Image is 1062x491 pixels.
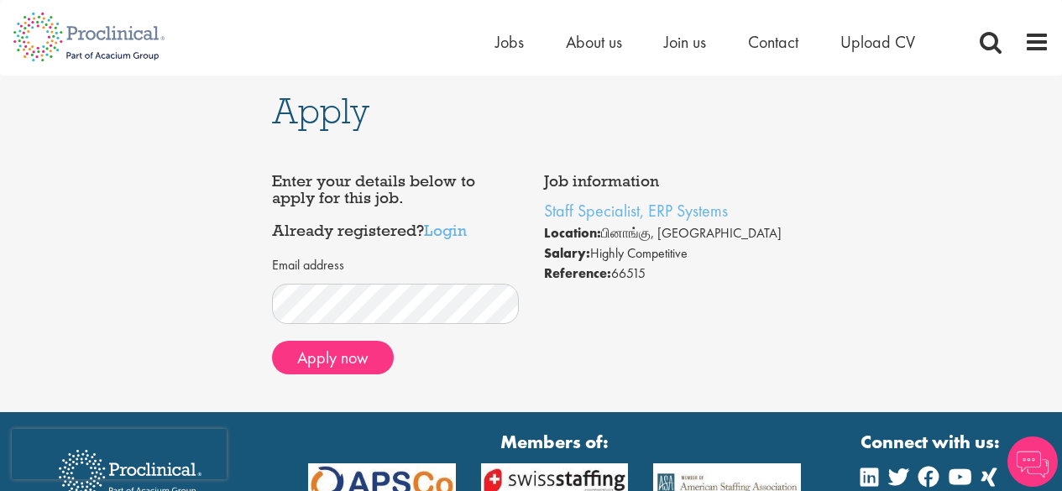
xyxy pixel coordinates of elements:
[272,88,369,133] span: Apply
[544,224,601,242] strong: Location:
[495,31,524,53] a: Jobs
[566,31,622,53] a: About us
[861,429,1003,455] strong: Connect with us:
[1007,436,1058,487] img: Chatbot
[272,173,519,239] h4: Enter your details below to apply for this job. Already registered?
[424,220,467,240] a: Login
[544,264,791,284] li: 66515
[12,429,227,479] iframe: reCAPTCHA
[272,256,344,275] label: Email address
[544,264,611,282] strong: Reference:
[664,31,706,53] a: Join us
[544,223,791,243] li: பினாங்கு, [GEOGRAPHIC_DATA]
[544,173,791,190] h4: Job information
[840,31,915,53] a: Upload CV
[544,243,791,264] li: Highly Competitive
[748,31,798,53] a: Contact
[308,429,802,455] strong: Members of:
[544,244,590,262] strong: Salary:
[272,341,394,374] button: Apply now
[544,200,728,222] a: Staff Specialist, ERP Systems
